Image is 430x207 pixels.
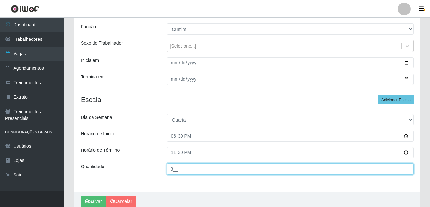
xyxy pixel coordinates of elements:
div: [Selecione...] [170,43,196,50]
input: 00/00/0000 [167,57,414,68]
label: Horário de Inicio [81,130,114,137]
label: Horário de Término [81,147,120,154]
label: Quantidade [81,163,104,170]
button: Salvar [81,196,106,207]
label: Sexo do Trabalhador [81,40,123,47]
input: Informe a quantidade... [167,163,414,175]
img: CoreUI Logo [11,5,39,13]
button: Adicionar Escala [378,95,414,104]
label: Termina em [81,74,104,80]
input: 00/00/0000 [167,74,414,85]
h4: Escala [81,95,414,104]
label: Dia da Semana [81,114,112,121]
label: Inicia em [81,57,99,64]
input: 00:00 [167,147,414,158]
input: 00:00 [167,130,414,142]
a: Cancelar [106,196,136,207]
label: Função [81,23,96,30]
